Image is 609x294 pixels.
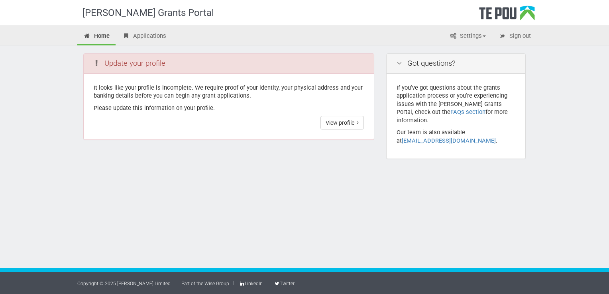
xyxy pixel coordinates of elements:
p: It looks like your profile is incomplete. We require proof of your identity, your physical addres... [94,84,364,100]
div: Update your profile [84,54,374,74]
a: Part of the Wise Group [181,281,229,286]
a: Sign out [493,28,537,45]
div: Got questions? [387,54,525,74]
div: Te Pou Logo [479,6,535,25]
p: Our team is also available at . [397,128,515,145]
a: [EMAIL_ADDRESS][DOMAIN_NAME] [402,137,496,144]
a: Home [77,28,116,45]
p: If you've got questions about the grants application process or you're experiencing issues with t... [397,84,515,125]
a: Settings [443,28,492,45]
a: Twitter [273,281,294,286]
p: Please update this information on your profile. [94,104,364,112]
a: Copyright © 2025 [PERSON_NAME] Limited [77,281,171,286]
a: Applications [116,28,172,45]
a: LinkedIn [239,281,263,286]
a: FAQs section [450,108,485,116]
a: View profile [320,116,364,129]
